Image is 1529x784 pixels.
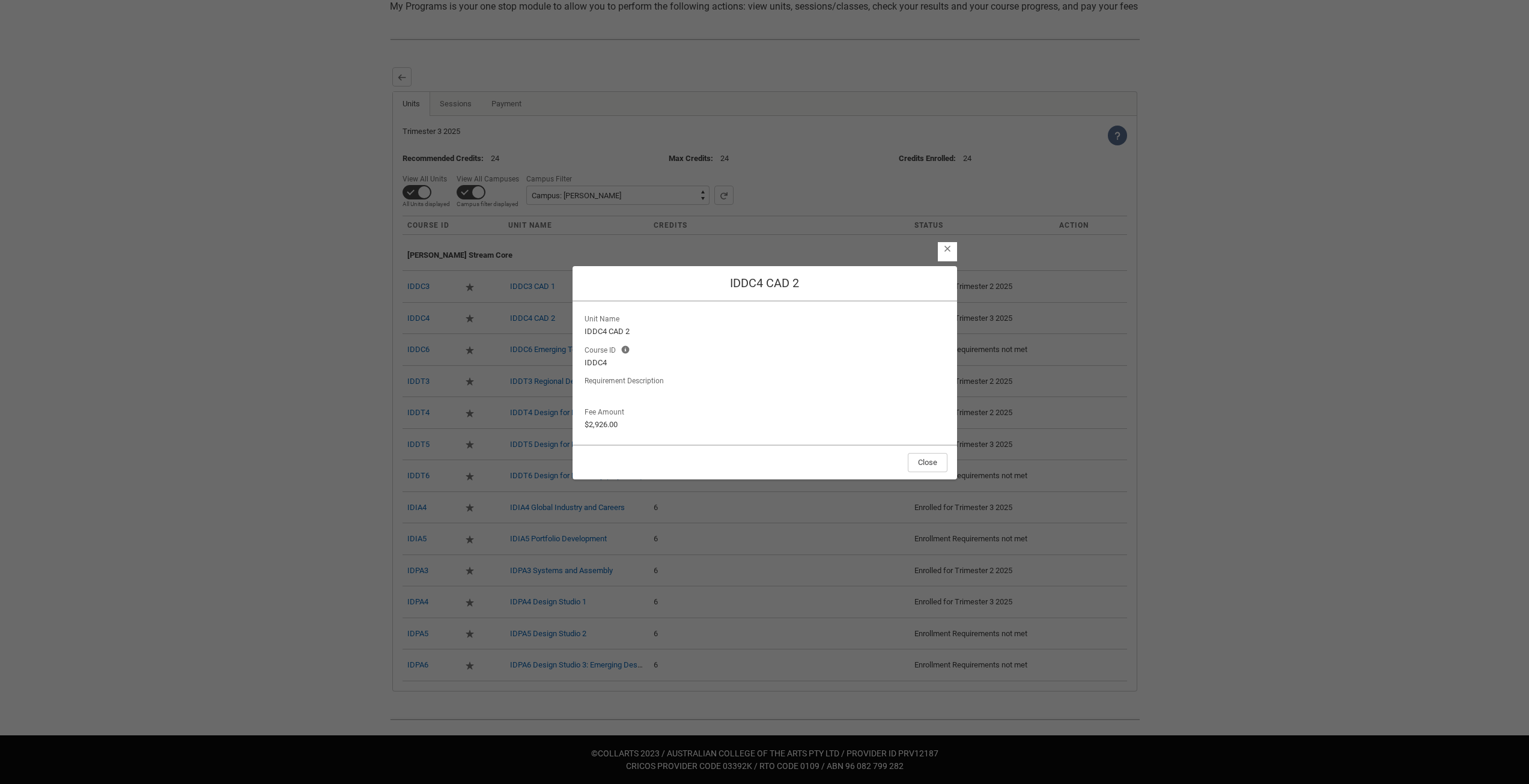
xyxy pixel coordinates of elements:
[585,326,945,338] lightning-formatted-text: IDDC4 CAD 2
[585,311,624,324] span: Unit Name
[943,243,952,254] button: Close
[585,373,669,386] span: Requirement Description
[582,276,947,291] h2: IDDC4 CAD 2
[585,357,945,369] lightning-formatted-text: IDDC4
[585,342,621,356] span: Course ID
[585,404,629,418] p: Fee Amount
[908,453,947,472] button: Close
[585,420,618,429] lightning-formatted-number: $2,926.00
